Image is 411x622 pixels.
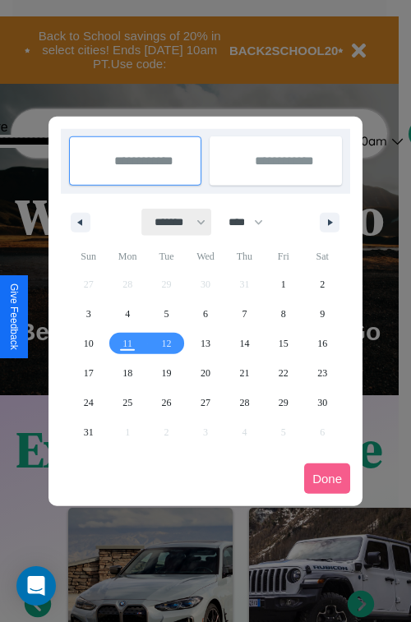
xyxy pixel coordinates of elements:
button: 23 [303,358,342,388]
button: 25 [108,388,146,417]
span: 4 [125,299,130,329]
span: 17 [84,358,94,388]
span: Mon [108,243,146,270]
button: 22 [264,358,302,388]
span: 31 [84,417,94,447]
div: Give Feedback [8,283,20,350]
span: 28 [239,388,249,417]
button: 26 [147,388,186,417]
span: Sun [69,243,108,270]
span: Thu [225,243,264,270]
button: 7 [225,299,264,329]
span: 11 [122,329,132,358]
button: 10 [69,329,108,358]
span: 16 [317,329,327,358]
button: 29 [264,388,302,417]
span: 29 [279,388,289,417]
button: 3 [69,299,108,329]
span: 8 [281,299,286,329]
span: 13 [201,329,210,358]
span: 25 [122,388,132,417]
button: 20 [186,358,224,388]
span: 21 [239,358,249,388]
span: 7 [242,299,247,329]
button: 31 [69,417,108,447]
button: 19 [147,358,186,388]
span: Sat [303,243,342,270]
span: 15 [279,329,289,358]
button: 17 [69,358,108,388]
button: Done [304,463,350,494]
button: 9 [303,299,342,329]
span: 12 [162,329,172,358]
button: 16 [303,329,342,358]
span: 18 [122,358,132,388]
button: 27 [186,388,224,417]
div: Open Intercom Messenger [16,566,56,606]
button: 5 [147,299,186,329]
span: 14 [239,329,249,358]
span: 10 [84,329,94,358]
span: 5 [164,299,169,329]
span: 3 [86,299,91,329]
button: 1 [264,270,302,299]
button: 12 [147,329,186,358]
button: 11 [108,329,146,358]
button: 15 [264,329,302,358]
span: 23 [317,358,327,388]
button: 2 [303,270,342,299]
span: 9 [320,299,325,329]
button: 24 [69,388,108,417]
span: 22 [279,358,289,388]
button: 13 [186,329,224,358]
button: 28 [225,388,264,417]
span: 1 [281,270,286,299]
span: 6 [203,299,208,329]
span: 2 [320,270,325,299]
button: 8 [264,299,302,329]
span: Tue [147,243,186,270]
span: 24 [84,388,94,417]
span: 27 [201,388,210,417]
span: 26 [162,388,172,417]
span: Wed [186,243,224,270]
span: 19 [162,358,172,388]
button: 14 [225,329,264,358]
span: Fri [264,243,302,270]
button: 6 [186,299,224,329]
span: 30 [317,388,327,417]
button: 30 [303,388,342,417]
button: 4 [108,299,146,329]
span: 20 [201,358,210,388]
button: 18 [108,358,146,388]
button: 21 [225,358,264,388]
